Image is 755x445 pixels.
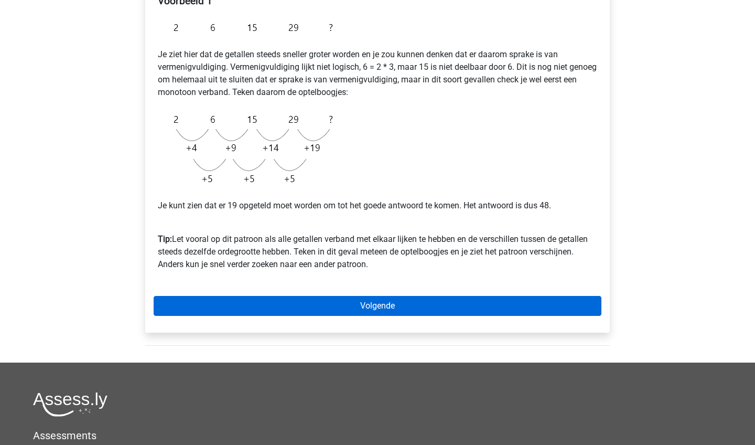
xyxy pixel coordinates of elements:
img: Assessly logo [33,392,107,417]
p: Let vooral op dit patroon als alle getallen verband met elkaar lijken te hebben en de verschillen... [158,220,597,271]
p: Je kunt zien dat er 19 opgeteld moet worden om tot het goede antwoord te komen. Het antwoord is d... [158,199,597,212]
p: Je ziet hier dat de getallen steeds sneller groter worden en je zou kunnen denken dat er daarom s... [158,48,597,99]
a: Volgende [154,296,601,316]
img: Figure sequences Example 3.png [158,15,338,40]
h5: Assessments [33,429,722,442]
img: Figure sequences Example 3 explanation.png [158,107,338,191]
b: Tip: [158,234,172,244]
